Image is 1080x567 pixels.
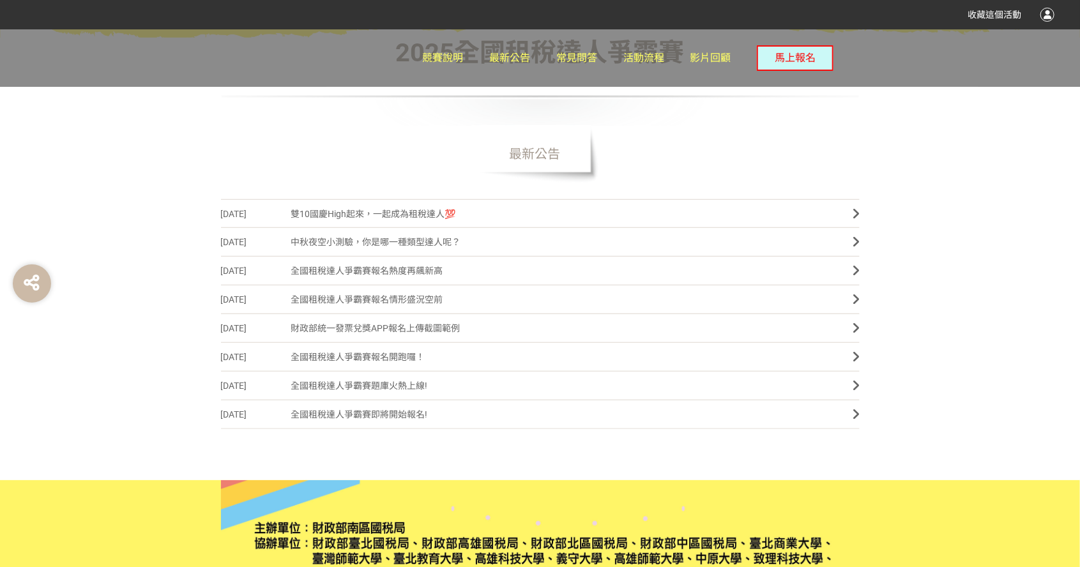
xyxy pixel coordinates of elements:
a: [DATE]全國租稅達人爭霸賽報名開跑囉！ [221,343,860,372]
a: [DATE]全國租稅達人爭霸賽報名情形盛況空前 [221,285,860,314]
span: [DATE] [221,372,291,400]
span: 全國租稅達人爭霸賽報名開跑囉！ [291,343,834,372]
span: 全國租稅達人爭霸賽報名熱度再飆新高 [291,257,834,285]
span: 雙10國慶High起來，一起成為租稅達人💯 [291,200,834,229]
span: 全國租稅達人爭霸賽即將開始報名! [291,400,834,429]
span: 競賽說明 [423,52,464,64]
span: 收藏這個活動 [968,10,1021,20]
span: 最新公告 [489,52,530,64]
a: 活動流程 [623,29,664,87]
button: 馬上報名 [757,45,833,71]
span: [DATE] [221,285,291,314]
span: [DATE] [221,257,291,285]
span: 中秋夜空小測驗，你是哪一種類型達人呢？ [291,228,834,257]
span: [DATE] [221,400,291,429]
a: [DATE]全國租稅達人爭霸賽報名熱度再飆新高 [221,257,860,285]
span: 全國租稅達人爭霸賽報名情形盛況空前 [291,285,834,314]
a: [DATE]中秋夜空小測驗，你是哪一種類型達人呢？ [221,228,860,257]
span: [DATE] [221,314,291,343]
span: 最新公告 [471,125,599,183]
span: 財政部統一發票兌獎APP報名上傳截圖範例 [291,314,834,343]
span: 常見問答 [556,52,597,64]
a: [DATE]財政部統一發票兌獎APP報名上傳截圖範例 [221,314,860,343]
a: 常見問答 [556,29,597,87]
a: [DATE]全國租稅達人爭霸賽題庫火熱上線! [221,372,860,400]
span: [DATE] [221,343,291,372]
span: [DATE] [221,200,291,229]
span: 活動流程 [623,52,664,64]
a: [DATE]雙10國慶High起來，一起成為租稅達人💯 [221,199,860,228]
span: 全國租稅達人爭霸賽題庫火熱上線! [291,372,834,400]
a: 最新公告 [489,29,530,87]
span: 影片回顧 [690,52,731,64]
a: [DATE]全國租稅達人爭霸賽即將開始報名! [221,400,860,429]
span: 馬上報名 [775,52,816,64]
span: [DATE] [221,228,291,257]
a: 競賽說明 [423,29,464,87]
a: 影片回顧 [690,29,731,87]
